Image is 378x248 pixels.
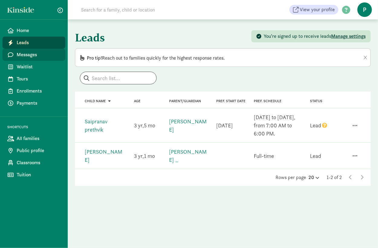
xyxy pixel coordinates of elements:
[169,148,207,163] a: [PERSON_NAME] _
[264,33,366,40] div: You’re signed up to receive leads
[2,145,65,157] a: Public profile
[254,152,274,160] div: Full-time
[17,39,60,46] span: Leads
[2,97,65,109] a: Payments
[2,169,65,181] a: Tuition
[216,99,246,103] span: Pref. Start Date
[2,73,65,85] a: Tours
[134,99,141,103] a: Age
[2,37,65,49] a: Leads
[17,51,60,58] span: Messages
[134,122,144,129] span: 3
[2,132,65,145] a: All families
[80,72,156,84] input: Search list...
[169,99,201,103] a: Parent/Guardian
[75,27,222,48] h1: Leads
[85,99,106,103] span: Child name
[254,99,282,103] span: Pref. Schedule
[17,135,60,142] span: All families
[331,33,366,39] span: Manage settings
[310,99,323,103] span: Status
[300,6,335,13] span: View your profile
[77,4,247,16] input: Search for a family, child or location
[144,122,155,129] span: 5
[2,61,65,73] a: Waitlist
[2,49,65,61] a: Messages
[17,100,60,107] span: Payments
[357,2,372,17] span: P
[2,85,65,97] a: Enrollments
[134,152,144,159] span: 3
[17,87,60,95] span: Enrollments
[87,55,102,61] span: Pro tip!
[254,113,303,138] div: [DATE] to [DATE], from 7:00 AM to 6:00 PM.
[310,152,321,160] div: Lead
[216,121,233,129] div: [DATE]
[17,63,60,70] span: Waitlist
[17,147,60,154] span: Public profile
[75,174,371,181] div: Rows per page 1-2 of 2
[85,99,111,103] a: Child name
[2,157,65,169] a: Classrooms
[169,118,207,133] a: [PERSON_NAME]
[2,24,65,37] a: Home
[85,148,122,163] a: [PERSON_NAME]
[289,5,338,15] a: View your profile
[308,174,319,181] div: 20
[144,152,155,159] span: 1
[17,27,60,34] span: Home
[17,75,60,83] span: Tours
[17,171,60,178] span: Tuition
[17,159,60,166] span: Classrooms
[348,219,378,248] iframe: Chat Widget
[310,121,328,129] div: Lead
[85,118,107,133] a: Saipranav prethvik
[87,55,225,61] span: Reach out to families quickly for the highest response rates.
